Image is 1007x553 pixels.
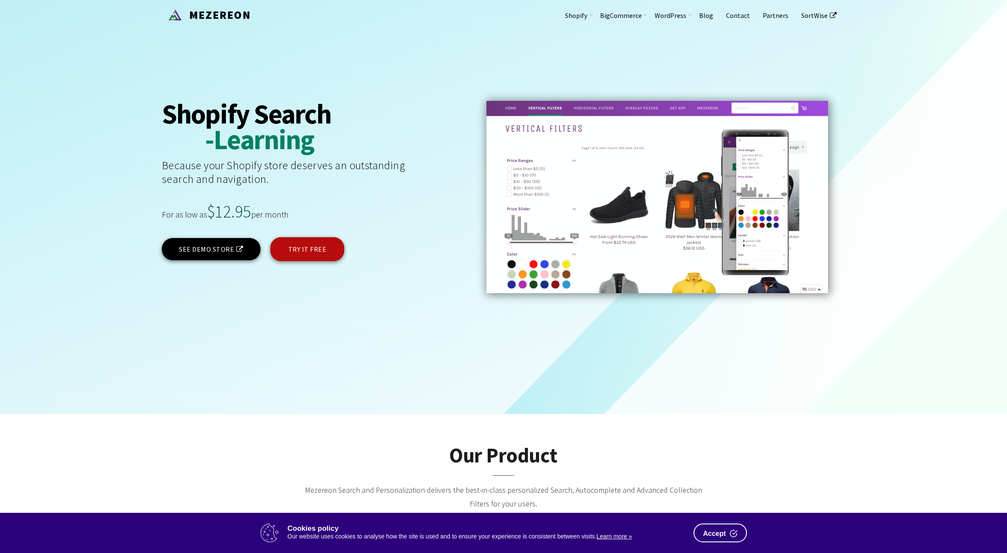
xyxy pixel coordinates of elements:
[162,203,469,237] div: For as low as per month
[207,201,251,222] span: $12.95
[205,126,214,152] span: -
[694,524,747,542] button: Accept
[286,126,300,152] span: n
[185,8,251,22] span: MEZEREON
[300,126,314,152] span: g
[287,532,687,541] div: Our website uses cookies to analyse how the site is used and to ensure your experience is consist...
[162,238,261,260] a: SEE DEMO STORE
[162,444,845,483] h2: Our Product
[214,126,227,152] span: L
[162,6,251,21] a: Mezereon MEZEREON
[597,533,632,540] a: Learn more »
[299,483,708,519] div: Mezereon Search and Personalization delivers the best-in-class personalized Search, Autocomplete ...
[703,530,726,537] span: Accept
[254,126,264,152] span: r
[264,126,278,152] span: n
[227,126,240,152] span: e
[168,8,182,22] img: Mezereon
[287,525,687,532] p: Cookies policy
[162,159,439,203] div: Because your Shopify store deserves an outstanding search and navigation.
[278,126,286,152] span: i
[240,126,254,152] span: a
[723,137,787,270] img: demo-mobile.c00830e.png
[162,101,335,126] strong: Shopify Search
[270,237,345,261] a: TRY IT FREE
